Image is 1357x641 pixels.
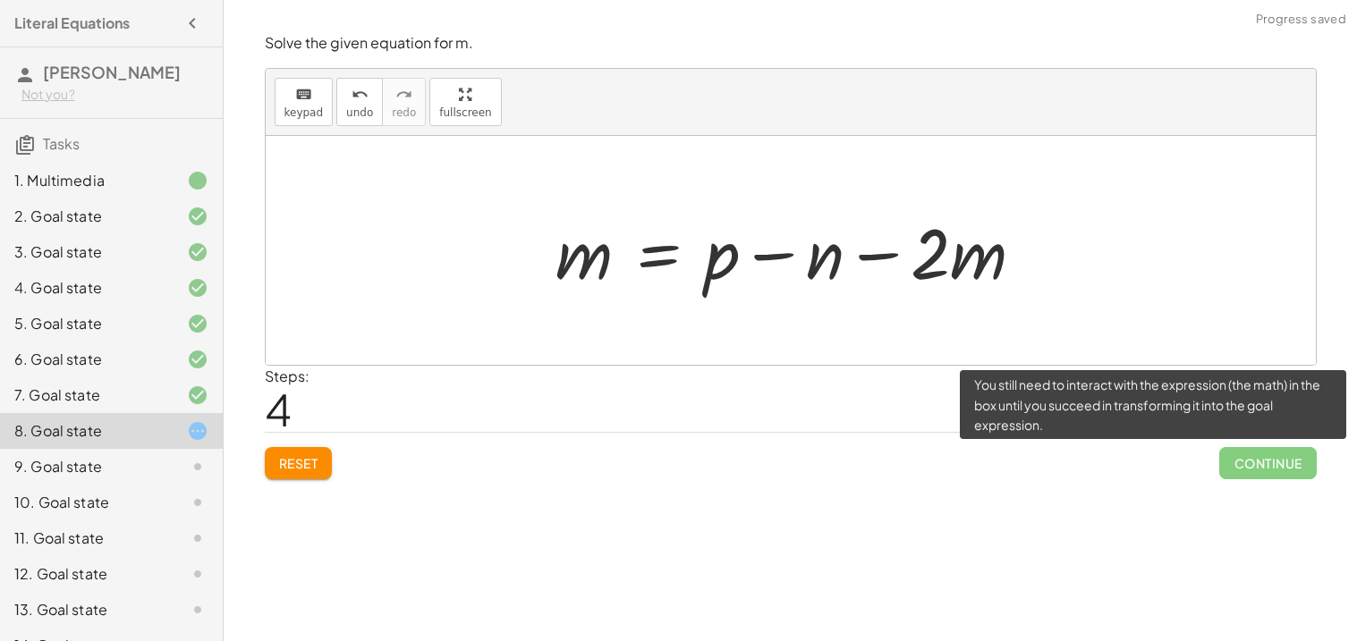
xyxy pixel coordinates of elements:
div: 13. Goal state [14,599,158,620]
span: keypad [284,106,324,119]
i: Task not started. [187,492,208,513]
div: 5. Goal state [14,313,158,334]
span: fullscreen [439,106,491,119]
i: Task finished. [187,170,208,191]
div: 1. Multimedia [14,170,158,191]
span: Reset [279,455,318,471]
p: Solve the given equation for m. [265,33,1317,54]
span: redo [392,106,416,119]
i: Task finished and correct. [187,384,208,406]
button: undoundo [336,78,383,126]
i: Task finished and correct. [187,206,208,227]
div: 11. Goal state [14,527,158,549]
div: 6. Goal state [14,349,158,370]
i: keyboard [295,84,312,105]
i: Task finished and correct. [187,241,208,263]
span: Tasks [43,134,80,153]
i: Task not started. [187,456,208,477]
div: 8. Goal state [14,420,158,442]
button: redoredo [382,78,426,126]
div: 4. Goal state [14,277,158,299]
i: redo [395,84,412,105]
i: undo [352,84,369,105]
div: 9. Goal state [14,456,158,477]
button: keyboardkeypad [275,78,334,126]
i: Task finished and correct. [187,277,208,299]
span: [PERSON_NAME] [43,62,181,82]
button: fullscreen [429,78,501,126]
i: Task finished and correct. [187,349,208,370]
div: 10. Goal state [14,492,158,513]
button: Reset [265,447,333,479]
label: Steps: [265,367,310,385]
i: Task not started. [187,599,208,620]
div: 3. Goal state [14,241,158,263]
div: 2. Goal state [14,206,158,227]
div: 12. Goal state [14,563,158,585]
span: 4 [265,382,292,436]
i: Task not started. [187,563,208,585]
span: undo [346,106,373,119]
div: Not you? [21,86,208,104]
div: 7. Goal state [14,384,158,406]
span: Progress saved [1256,11,1346,29]
i: Task finished and correct. [187,313,208,334]
i: Task not started. [187,527,208,549]
i: Task started. [187,420,208,442]
h4: Literal Equations [14,13,130,34]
